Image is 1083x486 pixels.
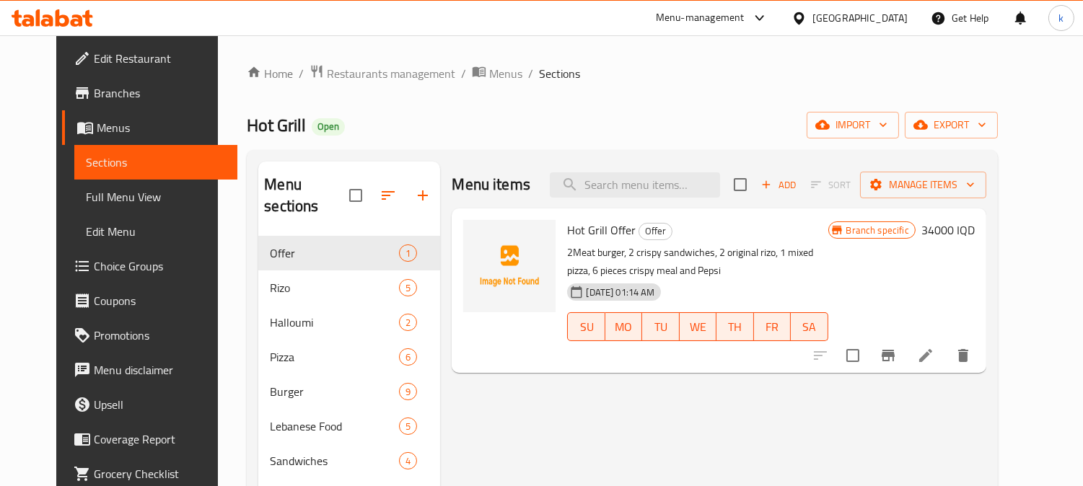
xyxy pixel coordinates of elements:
[62,249,237,283] a: Choice Groups
[312,118,345,136] div: Open
[580,286,660,299] span: [DATE] 01:14 AM
[921,220,975,240] h6: 34000 IQD
[725,169,755,200] span: Select section
[452,174,530,195] h2: Menu items
[399,244,417,262] div: items
[62,41,237,76] a: Edit Restaurant
[472,64,522,83] a: Menus
[258,409,440,443] div: Lebanese Food5
[528,65,533,82] li: /
[258,305,440,340] div: Halloumi2
[94,257,226,275] span: Choice Groups
[648,317,673,337] span: TU
[399,417,417,435] div: items
[270,244,399,262] span: Offer
[270,452,399,469] div: Sandwiches
[247,109,306,141] span: Hot Grill
[62,110,237,145] a: Menus
[74,214,237,249] a: Edit Menu
[860,172,986,198] button: Manage items
[97,119,226,136] span: Menus
[270,348,399,366] span: Pizza
[258,236,440,270] div: Offer1
[539,65,580,82] span: Sections
[611,317,636,337] span: MO
[841,224,915,237] span: Branch specific
[550,172,720,198] input: search
[685,317,711,337] span: WE
[86,154,226,171] span: Sections
[247,64,997,83] nav: breadcrumb
[605,312,642,341] button: MO
[405,178,440,213] button: Add section
[399,279,417,296] div: items
[371,178,405,213] span: Sort sections
[1058,10,1064,26] span: k
[802,174,860,196] span: Select section first
[62,353,237,387] a: Menu disclaimer
[310,64,455,83] a: Restaurants management
[264,174,349,217] h2: Menu sections
[399,383,417,400] div: items
[270,417,399,435] span: Lebanese Food
[755,174,802,196] span: Add item
[399,348,417,366] div: items
[62,387,237,422] a: Upsell
[400,385,416,399] span: 9
[642,312,679,341] button: TU
[74,180,237,214] a: Full Menu View
[797,317,822,337] span: SA
[680,312,716,341] button: WE
[94,327,226,344] span: Promotions
[400,281,416,295] span: 5
[716,312,753,341] button: TH
[258,443,440,478] div: Sandwiches4
[722,317,747,337] span: TH
[399,452,417,469] div: items
[400,247,416,260] span: 1
[62,318,237,353] a: Promotions
[86,223,226,240] span: Edit Menu
[74,145,237,180] a: Sections
[807,112,899,138] button: import
[946,338,981,373] button: delete
[341,180,371,211] span: Select all sections
[400,454,416,468] span: 4
[62,76,237,110] a: Branches
[94,465,226,482] span: Grocery Checklist
[818,116,887,134] span: import
[567,312,605,341] button: SU
[399,314,417,331] div: items
[62,422,237,456] a: Coverage Report
[258,374,440,409] div: Burger9
[94,292,226,309] span: Coupons
[247,65,293,82] a: Home
[312,120,345,133] span: Open
[567,244,828,280] p: 2Meat burger, 2 crispy sandwiches, 2 original rizo, 1 mixed pizza, 6 pieces crispy meal and Pepsi
[270,383,399,400] div: Burger
[327,65,455,82] span: Restaurants management
[639,223,672,239] span: Offer
[94,50,226,67] span: Edit Restaurant
[489,65,522,82] span: Menus
[463,220,556,312] img: Hot Grill Offer
[574,317,599,337] span: SU
[62,283,237,318] a: Coupons
[760,317,785,337] span: FR
[872,176,975,194] span: Manage items
[270,279,399,296] span: Rizo
[812,10,908,26] div: [GEOGRAPHIC_DATA]
[871,338,906,373] button: Branch-specific-item
[791,312,828,341] button: SA
[258,270,440,305] div: Rizo5
[94,396,226,413] span: Upsell
[400,350,416,364] span: 6
[656,9,745,27] div: Menu-management
[916,116,986,134] span: export
[461,65,466,82] li: /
